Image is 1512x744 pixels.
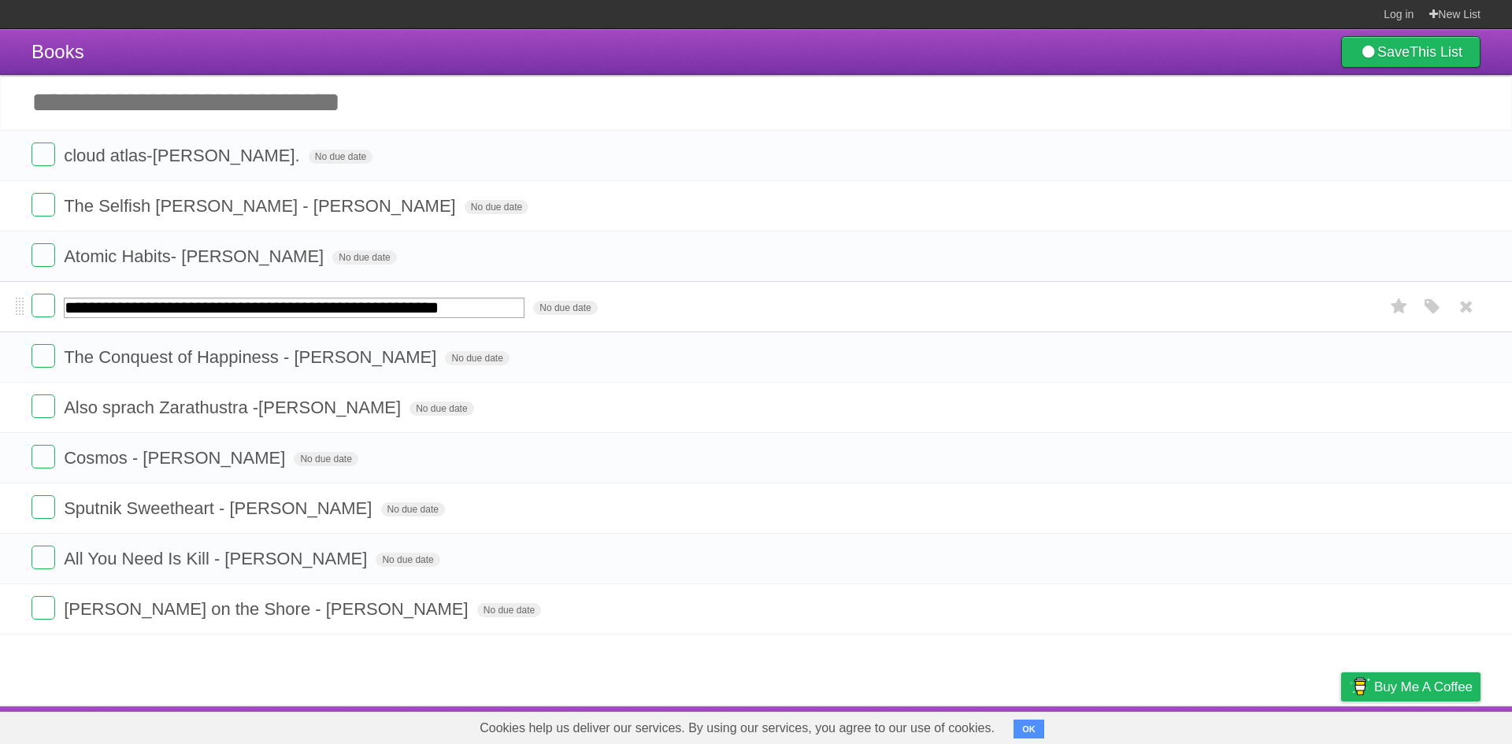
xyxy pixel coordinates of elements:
label: Done [31,143,55,166]
label: Done [31,193,55,217]
span: Buy me a coffee [1374,673,1473,701]
label: Done [31,243,55,267]
span: No due date [294,452,358,466]
span: The Conquest of Happiness - [PERSON_NAME] [64,347,440,367]
label: Done [31,294,55,317]
span: Atomic Habits- [PERSON_NAME] [64,246,328,266]
a: Suggest a feature [1381,710,1480,740]
span: No due date [533,301,597,315]
a: Developers [1184,710,1247,740]
span: [PERSON_NAME] on the Shore - [PERSON_NAME] [64,599,472,619]
span: Cookies help us deliver our services. By using our services, you agree to our use of cookies. [464,713,1010,744]
span: cloud atlas-[PERSON_NAME]. [64,146,304,165]
label: Done [31,495,55,519]
span: All You Need Is Kill - [PERSON_NAME] [64,549,371,568]
span: No due date [376,553,439,567]
span: Sputnik Sweetheart - [PERSON_NAME] [64,498,376,518]
b: This List [1410,44,1462,60]
a: Terms [1267,710,1302,740]
button: OK [1014,720,1044,738]
label: Star task [1384,294,1414,320]
a: Privacy [1321,710,1362,740]
span: No due date [477,603,541,617]
label: Done [31,596,55,620]
span: No due date [445,351,509,365]
label: Done [31,546,55,569]
span: Books [31,41,84,62]
a: About [1132,710,1165,740]
span: No due date [465,200,528,214]
label: Done [31,344,55,368]
a: SaveThis List [1341,36,1480,68]
span: No due date [381,502,445,516]
label: Done [31,445,55,468]
span: No due date [309,150,372,164]
label: Done [31,394,55,418]
span: Also sprach Zarathustra -[PERSON_NAME] [64,398,405,417]
a: Buy me a coffee [1341,672,1480,701]
span: The Selfish [PERSON_NAME] - [PERSON_NAME] [64,196,460,216]
img: Buy me a coffee [1349,673,1370,700]
span: Cosmos - [PERSON_NAME] [64,448,289,468]
span: No due date [409,402,473,416]
span: No due date [332,250,396,265]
